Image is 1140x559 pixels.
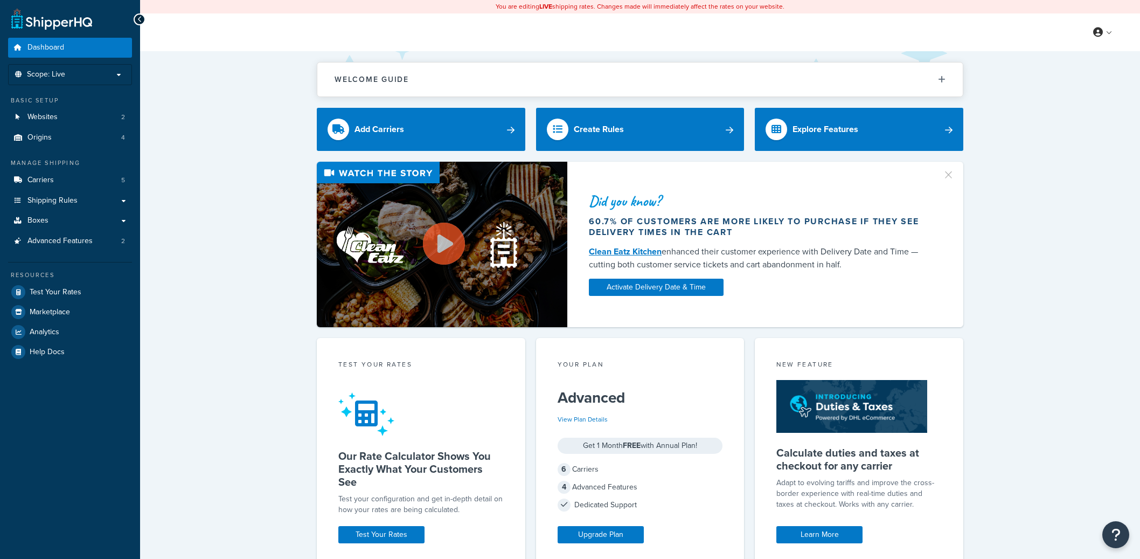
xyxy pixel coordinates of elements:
a: Origins4 [8,128,132,148]
a: Create Rules [536,108,745,151]
span: 4 [558,481,571,494]
a: Learn More [776,526,863,543]
h2: Welcome Guide [335,75,409,84]
div: Get 1 Month with Annual Plan! [558,438,723,454]
a: Test Your Rates [338,526,425,543]
a: Test Your Rates [8,282,132,302]
b: LIVE [539,2,552,11]
div: Your Plan [558,360,723,372]
a: Activate Delivery Date & Time [589,279,724,296]
strong: FREE [623,440,641,451]
div: 60.7% of customers are more likely to purchase if they see delivery times in the cart [589,216,929,238]
span: Dashboard [27,43,64,52]
span: 2 [121,113,125,122]
span: 2 [121,237,125,246]
div: Carriers [558,462,723,477]
div: New Feature [776,360,942,372]
a: Shipping Rules [8,191,132,211]
a: Clean Eatz Kitchen [589,245,662,258]
a: Dashboard [8,38,132,58]
div: Test your rates [338,360,504,372]
p: Adapt to evolving tariffs and improve the cross-border experience with real-time duties and taxes... [776,478,942,510]
a: Help Docs [8,342,132,362]
span: 6 [558,463,571,476]
span: Origins [27,133,52,142]
li: Carriers [8,170,132,190]
span: Scope: Live [27,70,65,79]
a: Boxes [8,211,132,231]
div: Dedicated Support [558,498,723,513]
div: Basic Setup [8,96,132,105]
li: Websites [8,107,132,127]
a: Advanced Features2 [8,231,132,251]
span: Shipping Rules [27,196,78,205]
a: Marketplace [8,302,132,322]
div: Manage Shipping [8,158,132,168]
span: 4 [121,133,125,142]
span: Help Docs [30,348,65,357]
a: View Plan Details [558,415,608,424]
a: Upgrade Plan [558,526,644,543]
a: Analytics [8,322,132,342]
h5: Calculate duties and taxes at checkout for any carrier [776,446,942,472]
h5: Advanced [558,389,723,406]
span: Websites [27,113,58,122]
span: Marketplace [30,308,70,317]
button: Welcome Guide [317,63,963,96]
div: Add Carriers [354,122,404,137]
span: Boxes [27,216,48,225]
div: Advanced Features [558,480,723,495]
span: Advanced Features [27,237,93,246]
div: Test your configuration and get in-depth detail on how your rates are being calculated. [338,494,504,515]
span: Test Your Rates [30,288,81,297]
a: Websites2 [8,107,132,127]
div: Explore Features [793,122,858,137]
li: Origins [8,128,132,148]
span: Carriers [27,176,54,185]
a: Carriers5 [8,170,132,190]
button: Open Resource Center [1102,521,1129,548]
div: Create Rules [574,122,624,137]
a: Explore Features [755,108,963,151]
span: Analytics [30,328,59,337]
li: Advanced Features [8,231,132,251]
img: Video thumbnail [317,162,567,327]
span: 5 [121,176,125,185]
div: enhanced their customer experience with Delivery Date and Time — cutting both customer service ti... [589,245,929,271]
div: Did you know? [589,194,929,209]
div: Resources [8,271,132,280]
a: Add Carriers [317,108,525,151]
h5: Our Rate Calculator Shows You Exactly What Your Customers See [338,450,504,488]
